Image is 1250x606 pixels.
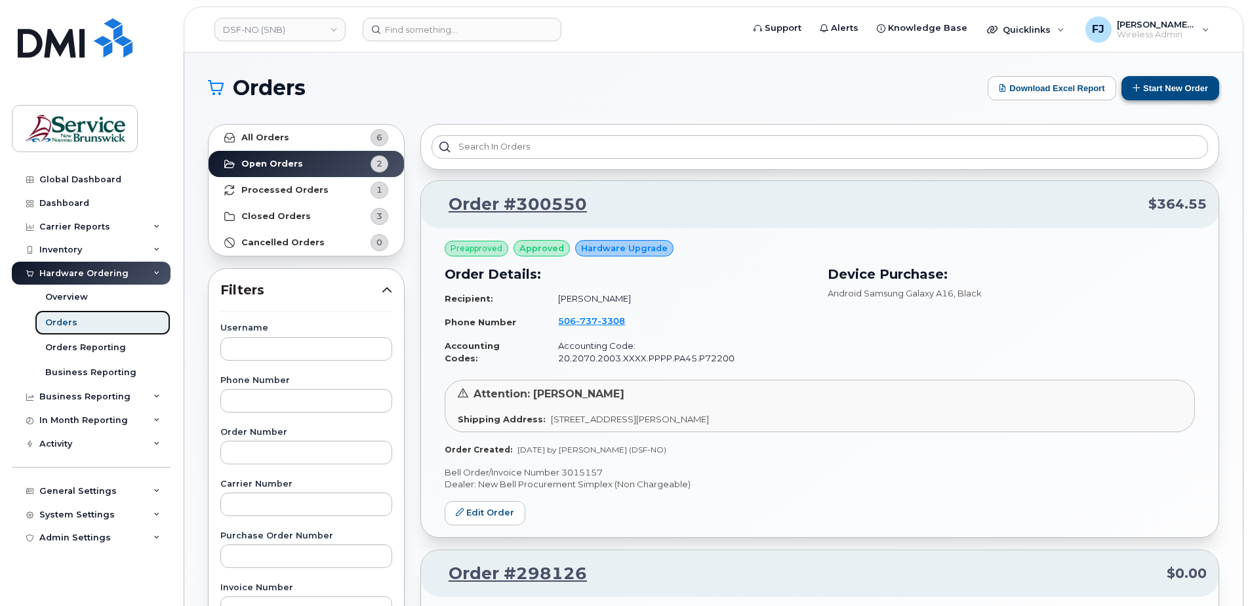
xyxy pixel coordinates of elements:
[445,317,516,327] strong: Phone Number
[220,324,392,333] label: Username
[1167,564,1207,583] span: $0.00
[241,185,329,195] strong: Processed Orders
[433,562,587,586] a: Order #298126
[954,288,982,298] span: , Black
[988,76,1116,100] button: Download Excel Report
[546,334,812,369] td: Accounting Code: 20.2070.2003.XXXX.PPPP.PA45.P72200
[445,293,493,304] strong: Recipient:
[828,288,954,298] span: Android Samsung Galaxy A16
[546,287,812,310] td: [PERSON_NAME]
[241,159,303,169] strong: Open Orders
[576,315,597,326] span: 737
[220,428,392,437] label: Order Number
[1148,195,1207,214] span: $364.55
[458,414,546,424] strong: Shipping Address:
[474,388,624,400] span: Attention: [PERSON_NAME]
[209,151,404,177] a: Open Orders2
[220,532,392,540] label: Purchase Order Number
[597,315,625,326] span: 3308
[432,135,1208,159] input: Search in orders
[209,230,404,256] a: Cancelled Orders0
[241,237,325,248] strong: Cancelled Orders
[376,131,382,144] span: 6
[581,242,668,254] span: Hardware Upgrade
[551,414,709,424] span: [STREET_ADDRESS][PERSON_NAME]
[558,315,641,326] a: 5067373308
[451,243,502,254] span: Preapproved
[558,315,625,326] span: 506
[209,203,404,230] a: Closed Orders3
[445,340,500,363] strong: Accounting Codes:
[445,501,525,525] a: Edit Order
[445,466,1195,479] p: Bell Order/Invoice Number 3015157
[1121,76,1219,100] button: Start New Order
[241,132,289,143] strong: All Orders
[376,184,382,196] span: 1
[220,281,382,300] span: Filters
[445,445,512,455] strong: Order Created:
[445,264,812,284] h3: Order Details:
[376,210,382,222] span: 3
[376,157,382,170] span: 2
[220,376,392,385] label: Phone Number
[209,125,404,151] a: All Orders6
[209,177,404,203] a: Processed Orders1
[517,445,666,455] span: [DATE] by [PERSON_NAME] (DSF-NO)
[376,236,382,249] span: 0
[433,193,587,216] a: Order #300550
[233,78,306,98] span: Orders
[220,584,392,592] label: Invoice Number
[445,478,1195,491] p: Dealer: New Bell Procurement Simplex (Non Chargeable)
[519,242,564,254] span: approved
[828,264,1195,284] h3: Device Purchase:
[241,211,311,222] strong: Closed Orders
[220,480,392,489] label: Carrier Number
